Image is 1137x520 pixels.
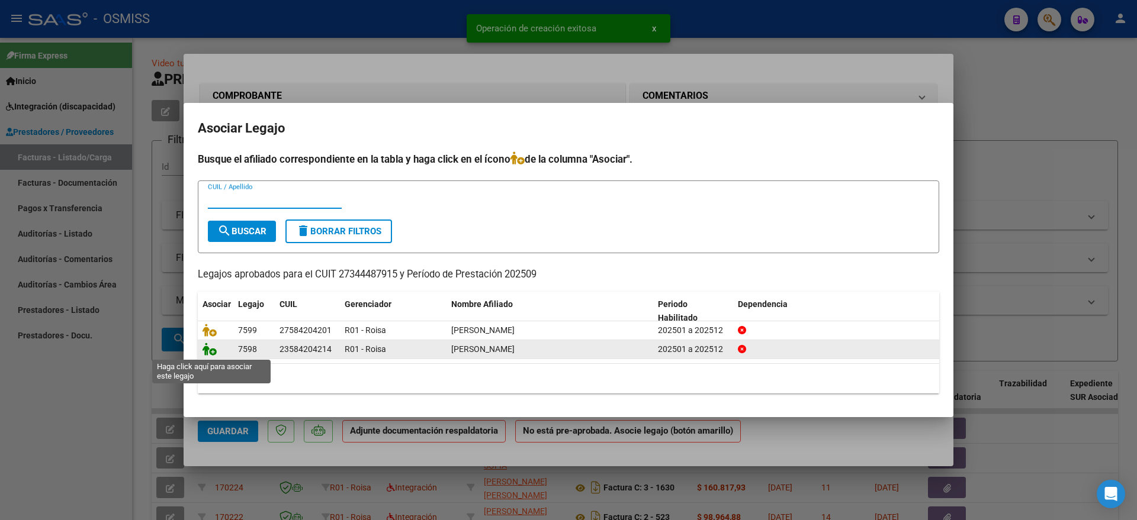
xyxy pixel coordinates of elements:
[345,299,391,309] span: Gerenciador
[275,292,340,331] datatable-header-cell: CUIL
[658,343,728,356] div: 202501 a 202512
[238,299,264,309] span: Legajo
[238,344,257,354] span: 7598
[280,299,297,309] span: CUIL
[217,224,232,238] mat-icon: search
[233,292,275,331] datatable-header-cell: Legajo
[658,299,698,322] span: Periodo Habilitado
[451,344,515,354] span: GARCIA EMMA KARENINA
[653,292,733,331] datatable-header-cell: Periodo Habilitado
[198,292,233,331] datatable-header-cell: Asociar
[217,226,266,237] span: Buscar
[208,221,276,242] button: Buscar
[280,324,332,337] div: 27584204201
[451,299,513,309] span: Nombre Afiliado
[340,292,447,331] datatable-header-cell: Gerenciador
[345,325,386,335] span: R01 - Roisa
[658,324,728,337] div: 202501 a 202512
[451,325,515,335] span: GARCIA LENA KATERINA
[345,344,386,354] span: R01 - Roisa
[296,226,381,237] span: Borrar Filtros
[203,299,231,309] span: Asociar
[447,292,653,331] datatable-header-cell: Nombre Afiliado
[285,219,392,243] button: Borrar Filtros
[238,325,257,335] span: 7599
[280,343,332,356] div: 23584204214
[1097,480,1125,508] div: Open Intercom Messenger
[198,151,939,167] h4: Busque el afiliado correspondiente en la tabla y haga click en el ícono de la columna "Asociar".
[733,292,940,331] datatable-header-cell: Dependencia
[198,364,939,393] div: 2 registros
[296,224,310,238] mat-icon: delete
[738,299,788,309] span: Dependencia
[198,117,939,140] h2: Asociar Legajo
[198,267,939,282] p: Legajos aprobados para el CUIT 27344487915 y Período de Prestación 202509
